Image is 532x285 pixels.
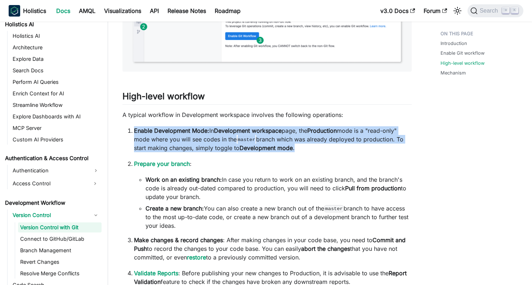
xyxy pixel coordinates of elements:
[134,270,178,277] a: Validate Reports
[134,236,406,252] strong: Commit and Push
[134,127,209,134] strong: Enable Development Mode:
[134,236,223,244] strong: Make changes & record changes
[307,127,337,134] strong: Production
[146,204,412,230] li: You can also create a new branch out of the branch to have access to the most up-to-date code, or...
[146,175,412,201] li: In case you return to work on an existing branch, and the branch's code is already out-dated comp...
[3,19,102,30] a: Holistics AI
[10,65,102,76] a: Search Docs
[18,234,102,244] a: Connect to GitHub/GitLab
[10,112,102,122] a: Explore Dashboards with AI
[100,5,146,17] a: Visualizations
[122,91,412,105] h2: High-level workflow
[18,222,102,232] a: Version Control with Git
[214,127,282,134] strong: Development workspace
[134,159,412,168] p: :
[10,31,102,41] a: Holistics AI
[376,5,419,17] a: v3.0 Docs
[511,7,518,14] kbd: K
[345,185,401,192] strong: Pull from production
[10,42,102,53] a: Architecture
[10,89,102,99] a: Enrich Context for AI
[18,268,102,279] a: Resolve Merge Conflicts
[134,236,412,262] p: : After making changes in your code base, you need to to record the changes to your code base. Yo...
[210,5,245,17] a: Roadmap
[10,178,89,189] a: Access Control
[122,110,412,119] p: A typical workflow in Development workspace involves the following operations:
[10,100,102,110] a: Streamline Workflow
[301,245,350,252] strong: abort the changes
[441,40,467,47] a: Introduction
[468,4,523,17] button: Search (Command+K)
[75,5,100,17] a: AMQL
[146,205,204,212] strong: Create a new branch:
[18,257,102,267] a: Revert Changes
[9,5,46,17] a: HolisticsHolistics
[441,50,484,56] a: Enable Git workflow
[163,5,210,17] a: Release Notes
[441,69,466,76] a: Mechanism
[10,123,102,133] a: MCP Server
[3,198,102,208] a: Development Workflow
[10,77,102,87] a: Perform AI Queries
[134,126,412,152] p: In page, the mode is a "read-only" mode where you will see codes in the branch which was already ...
[134,160,190,167] a: Prepare your branch
[146,5,163,17] a: API
[187,254,206,261] a: restore
[419,5,451,17] a: Forum
[441,60,484,67] a: High-level workflow
[452,5,463,17] button: Switch between dark and light mode (currently light mode)
[23,6,46,15] b: Holistics
[146,176,222,183] strong: Work on an existing branch:
[10,54,102,64] a: Explore Data
[52,5,75,17] a: Docs
[3,153,102,163] a: Authentication & Access Control
[324,205,344,212] code: master
[10,165,102,176] a: Authentication
[10,209,102,221] a: Version Control
[18,245,102,255] a: Branch Management
[478,8,502,14] span: Search
[502,7,509,14] kbd: ⌘
[240,144,293,151] strong: Development mode
[89,178,102,189] button: Expand sidebar category 'Access Control'
[237,136,256,143] code: master
[10,135,102,145] a: Custom AI Providers
[9,5,20,17] img: Holistics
